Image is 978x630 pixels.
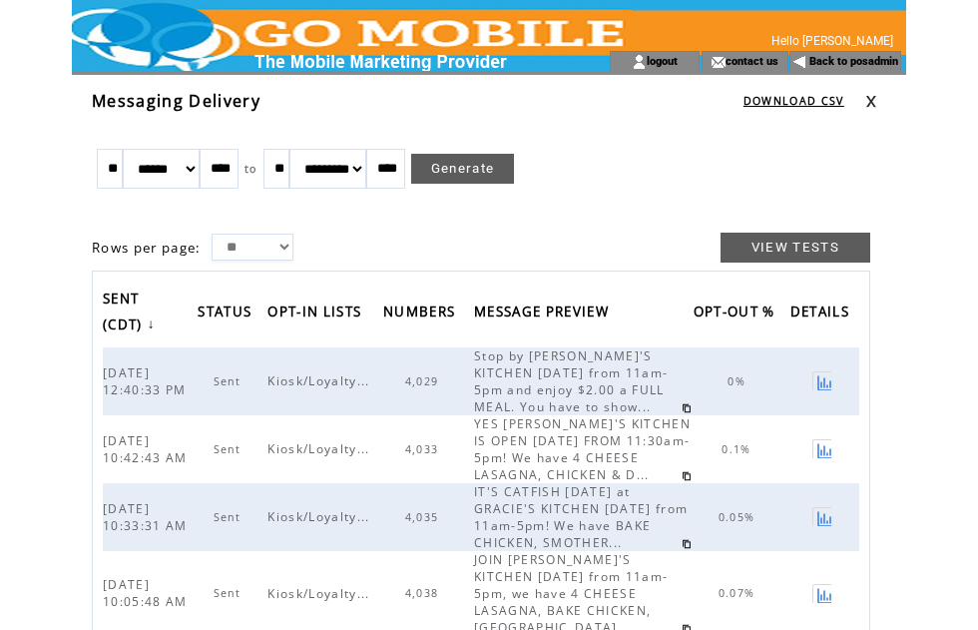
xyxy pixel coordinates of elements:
[214,374,246,388] span: Sent
[771,34,893,48] span: Hello [PERSON_NAME]
[694,298,780,330] span: OPT-OUT %
[411,154,515,184] a: Generate
[474,298,619,330] a: MESSAGE PREVIEW
[92,239,202,257] span: Rows per page:
[722,442,755,456] span: 0.1%
[383,298,460,330] span: NUMBERS
[383,298,465,330] a: NUMBERS
[474,298,614,330] span: MESSAGE PREVIEW
[474,347,668,415] span: Stop by [PERSON_NAME]'S KITCHEN [DATE] from 11am-5pm and enjoy $2.00 a FULL MEAL. You have to sho...
[267,440,374,457] span: Kiosk/Loyalty...
[790,298,854,330] span: DETAILS
[267,508,374,525] span: Kiosk/Loyalty...
[267,298,366,330] span: OPT-IN LISTS
[103,285,148,343] span: SENT (CDT)
[721,233,870,263] a: VIEW TESTS
[214,510,246,524] span: Sent
[267,585,374,602] span: Kiosk/Loyalty...
[719,586,760,600] span: 0.07%
[103,500,193,534] span: [DATE] 10:33:31 AM
[103,576,193,610] span: [DATE] 10:05:48 AM
[726,54,778,67] a: contact us
[474,483,688,551] span: IT'S CATFISH [DATE] at GRACIE'S KITCHEN [DATE] from 11am-5pm! We have BAKE CHICKEN, SMOTHER...
[405,442,444,456] span: 4,033
[267,372,374,389] span: Kiosk/Loyalty...
[198,298,256,330] span: STATUS
[103,432,193,466] span: [DATE] 10:42:43 AM
[214,442,246,456] span: Sent
[405,374,444,388] span: 4,029
[405,586,444,600] span: 4,038
[474,415,691,483] span: YES [PERSON_NAME]'S KITCHEN IS OPEN [DATE] FROM 11:30am-5pm! We have 4 CHEESE LASAGNA, CHICKEN & ...
[92,90,260,112] span: Messaging Delivery
[632,54,647,70] img: account_icon.gif
[103,284,161,342] a: SENT (CDT)↓
[728,374,750,388] span: 0%
[743,94,844,108] a: DOWNLOAD CSV
[647,54,678,67] a: logout
[809,55,898,68] a: Back to posadmin
[103,364,192,398] span: [DATE] 12:40:33 PM
[214,586,246,600] span: Sent
[244,162,257,176] span: to
[711,54,726,70] img: contact_us_icon.gif
[694,298,785,330] a: OPT-OUT %
[792,54,807,70] img: backArrow.gif
[405,510,444,524] span: 4,035
[719,510,760,524] span: 0.05%
[198,298,261,330] a: STATUS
